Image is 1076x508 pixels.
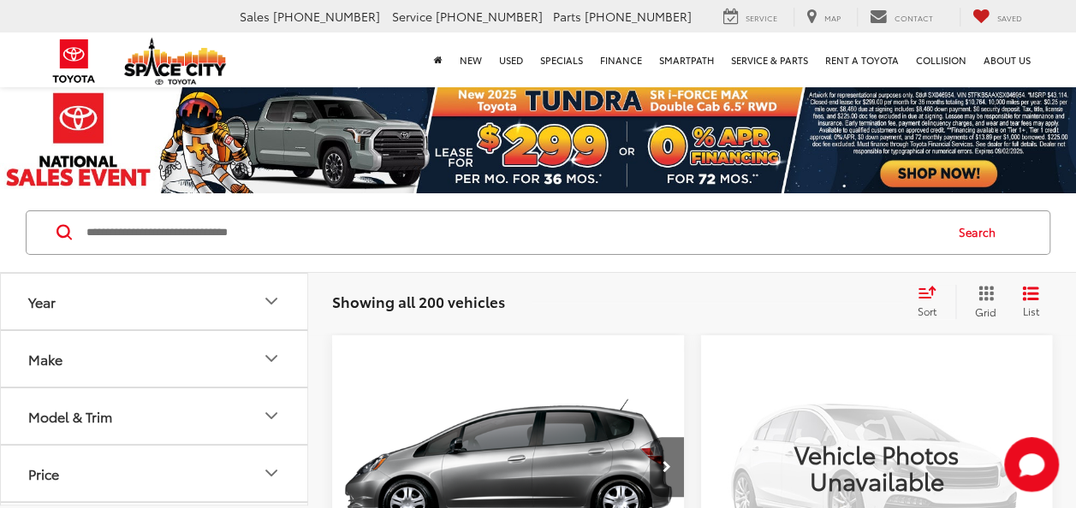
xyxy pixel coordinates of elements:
[907,32,975,87] a: Collision
[960,8,1035,27] a: My Saved Vehicles
[1,446,309,501] button: PricePrice
[1004,437,1059,492] svg: Start Chat
[955,285,1009,319] button: Grid View
[722,32,817,87] a: Service & Parts
[817,32,907,87] a: Rent a Toyota
[42,33,106,89] img: Toyota
[28,408,112,424] div: Model & Trim
[28,293,56,310] div: Year
[585,8,692,25] span: [PHONE_NUMBER]
[710,8,790,27] a: Service
[975,32,1039,87] a: About Us
[124,38,227,85] img: Space City Toyota
[451,32,490,87] a: New
[592,32,651,87] a: Finance
[895,12,933,23] span: Contact
[532,32,592,87] a: Specials
[1009,285,1052,319] button: List View
[857,8,946,27] a: Contact
[28,465,59,481] div: Price
[261,348,282,369] div: Make
[942,211,1020,254] button: Search
[261,291,282,311] div: Year
[436,8,543,25] span: [PHONE_NUMBER]
[997,12,1022,23] span: Saved
[553,8,581,25] span: Parts
[909,285,955,319] button: Select sort value
[651,32,722,87] a: SmartPath
[794,8,853,27] a: Map
[392,8,432,25] span: Service
[85,212,942,253] input: Search by Make, Model, or Keyword
[240,8,270,25] span: Sales
[332,291,505,311] span: Showing all 200 vehicles
[746,12,777,23] span: Service
[490,32,532,87] a: Used
[1022,304,1039,318] span: List
[1004,437,1059,492] button: Toggle Chat Window
[1,274,309,329] button: YearYear
[273,8,380,25] span: [PHONE_NUMBER]
[1,331,309,387] button: MakeMake
[975,304,996,319] span: Grid
[824,12,841,23] span: Map
[261,405,282,426] div: Model & Trim
[425,32,451,87] a: Home
[918,304,936,318] span: Sort
[650,437,684,497] button: Next image
[1,388,309,444] button: Model & TrimModel & Trim
[28,351,62,367] div: Make
[261,463,282,483] div: Price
